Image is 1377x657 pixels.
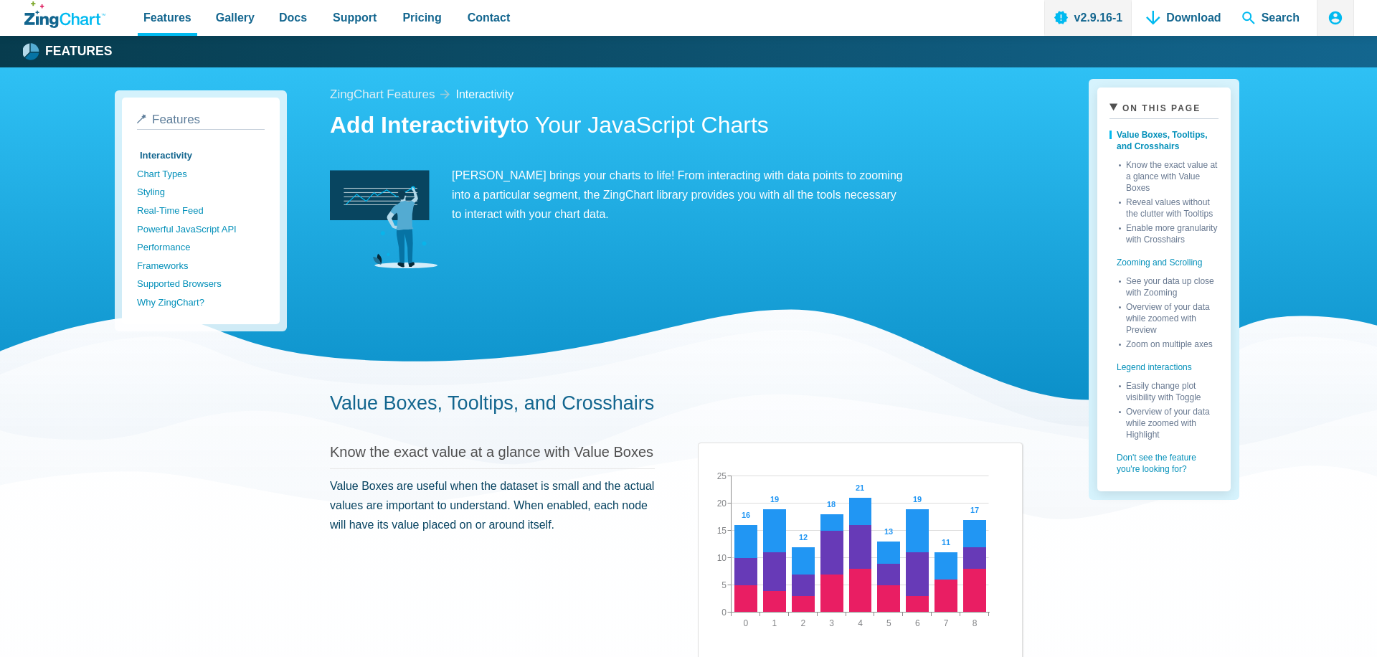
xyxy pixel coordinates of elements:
a: Zooming and Scrolling [1109,245,1219,273]
a: Chart Types [137,165,265,184]
a: Performance [137,238,265,257]
a: Know the exact value at a glance with Value Boxes [330,444,653,460]
summary: On This Page [1109,100,1219,119]
a: Reveal values without the clutter with Tooltips [1119,194,1219,219]
strong: Features [45,45,113,58]
a: Styling [137,183,265,202]
span: Features [143,8,191,27]
p: Value Boxes are useful when the dataset is small and the actual values are important to understan... [330,476,655,535]
a: Supported Browsers [137,275,265,293]
a: Real-Time Feed [137,202,265,220]
a: Enable more granularity with Crosshairs [1119,219,1219,245]
img: Interactivity Image [330,166,437,273]
span: Features [152,113,200,126]
a: interactivity [455,85,514,104]
a: Overview of your data while zoomed with Highlight [1119,403,1219,440]
a: Know the exact value at a glance with Value Boxes [1119,156,1219,194]
a: Overview of your data while zoomed with Preview [1119,298,1219,336]
p: [PERSON_NAME] brings your charts to life! From interacting with data points to zooming into a par... [330,166,904,224]
a: ZingChart Logo. Click to return to the homepage [24,1,105,28]
a: Easily change plot visibility with Toggle [1119,377,1219,403]
a: Don't see the feature you're looking for? [1109,440,1219,479]
span: Gallery [216,8,255,27]
span: Docs [279,8,307,27]
a: ZingChart Features [330,85,435,105]
a: Legend interactions [1109,350,1219,377]
a: See your data up close with Zooming [1119,273,1219,298]
h1: to Your JavaScript Charts [330,110,1023,143]
a: Why ZingChart? [137,293,265,312]
a: Powerful JavaScript API [137,220,265,239]
strong: Add Interactivity [330,112,510,138]
a: Frameworks [137,257,265,275]
span: Contact [468,8,511,27]
a: Zoom on multiple axes [1119,336,1219,350]
a: Value Boxes, Tooltips, and Crosshairs [330,392,654,414]
a: Features [137,113,265,130]
span: Pricing [402,8,441,27]
a: Interactivity [137,146,265,165]
a: Value Boxes, Tooltips, and Crosshairs [1109,125,1219,156]
a: Features [24,41,113,62]
span: Support [333,8,377,27]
